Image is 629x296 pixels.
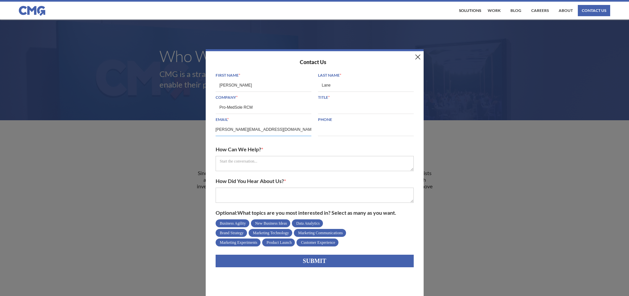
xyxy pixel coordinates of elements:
[509,5,523,16] a: Blog
[318,95,414,100] label: Title
[216,255,414,267] input: Submit
[557,5,575,16] a: About
[318,117,414,122] label: Phone
[212,73,417,267] form: Generic Contact Form
[530,5,550,16] a: Careers
[216,73,311,78] label: First Name
[255,221,287,226] span: New Business Ideas
[220,240,258,245] span: Marketing Experiments
[459,9,481,13] div: Solutions
[216,206,414,219] label: What topics are you most interested in? Select as many as you want.
[212,58,417,66] div: Contact Us
[19,6,45,16] img: CMG logo in blue.
[298,231,343,235] span: Marketing Communications
[486,5,502,16] a: work
[318,73,414,78] label: Last Name
[216,95,311,100] label: Company
[216,117,311,122] label: Email
[216,174,414,188] label: How Did You Hear About Us?
[266,240,292,245] span: Product Launch
[220,221,246,226] span: Business Agility
[301,240,335,245] span: Customer Experience
[220,231,244,235] span: Brand Strategy
[253,231,289,235] span: Marketing Technology
[296,221,320,226] span: Data Analytics
[582,9,606,13] div: contact us
[216,143,414,156] label: How Can We Help?
[216,209,237,216] strong: Optional:
[415,55,420,59] img: Black cross icon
